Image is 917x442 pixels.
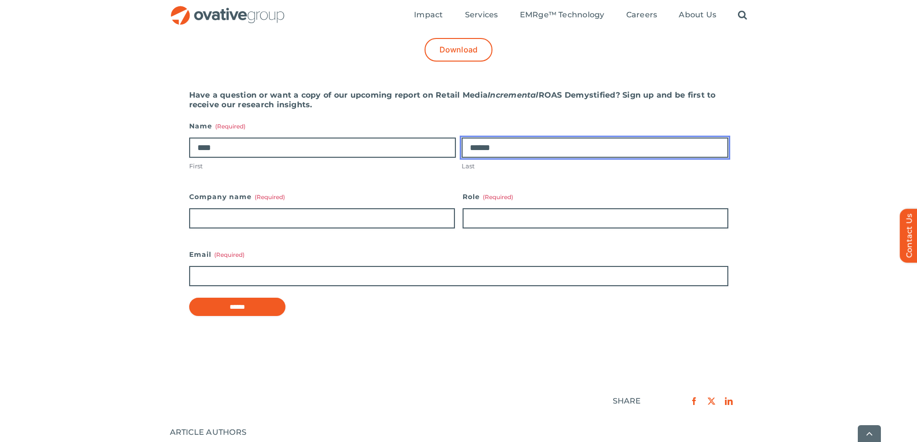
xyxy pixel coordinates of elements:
[463,190,728,203] label: Role
[483,193,513,201] span: (Required)
[465,10,498,20] span: Services
[626,10,658,21] a: Careers
[189,190,455,203] label: Company name
[626,10,658,20] span: Careers
[703,395,720,407] a: X
[214,251,245,258] span: (Required)
[720,395,737,407] a: LinkedIn
[465,10,498,21] a: Services
[679,10,716,21] a: About Us
[414,10,443,21] a: Impact
[189,119,245,133] legend: Name
[425,38,493,62] a: Download
[255,193,285,201] span: (Required)
[520,10,605,21] a: EMRge™ Technology
[215,123,245,130] span: (Required)
[170,428,748,437] div: ARTICLE AUTHORS
[189,90,716,109] strong: Have a question or want a copy of our upcoming report on Retail Media ROAS Demystified? Sign up a...
[679,10,716,20] span: About Us
[170,5,285,14] a: OG_Full_horizontal_RGB
[189,162,456,171] label: First
[738,10,747,21] a: Search
[414,10,443,20] span: Impact
[439,45,478,54] span: Download
[488,90,539,100] i: Incremental
[189,248,728,261] label: Email
[462,162,728,171] label: Last
[520,10,605,20] span: EMRge™ Technology
[613,396,641,406] div: SHARE
[685,395,703,407] a: Facebook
